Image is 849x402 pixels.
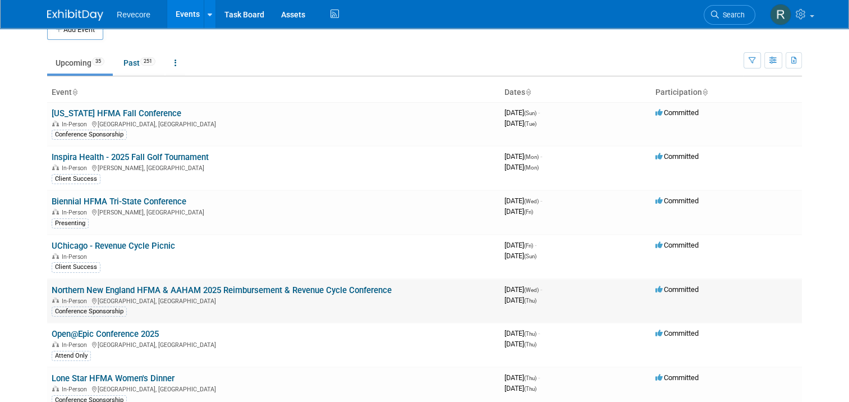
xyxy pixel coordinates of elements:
img: ExhibitDay [47,10,103,21]
span: In-Person [62,165,90,172]
div: Conference Sponsorship [52,130,127,140]
a: [US_STATE] HFMA Fall Conference [52,108,181,118]
span: - [538,329,540,337]
span: (Wed) [524,198,539,204]
span: Committed [655,152,699,161]
span: [DATE] [504,197,542,205]
span: (Mon) [524,165,539,171]
span: Committed [655,241,699,249]
img: In-Person Event [52,209,59,214]
span: - [540,285,542,294]
span: (Thu) [524,341,536,348]
span: In-Person [62,209,90,216]
div: [GEOGRAPHIC_DATA], [GEOGRAPHIC_DATA] [52,296,495,305]
img: In-Person Event [52,341,59,347]
span: (Thu) [524,386,536,392]
span: 35 [92,57,104,66]
span: [DATE] [504,163,539,171]
span: (Fri) [524,243,533,249]
span: In-Person [62,341,90,349]
span: 251 [140,57,155,66]
a: UChicago - Revenue Cycle Picnic [52,241,175,251]
span: [DATE] [504,119,536,127]
div: [GEOGRAPHIC_DATA], [GEOGRAPHIC_DATA] [52,119,495,128]
span: Committed [655,285,699,294]
span: [DATE] [504,329,540,337]
th: Participation [651,83,802,102]
a: Search [704,5,755,25]
a: Lone Star HFMA Women's Dinner [52,373,175,383]
span: - [538,373,540,382]
a: Biennial HFMA Tri-State Conference [52,197,186,207]
span: Committed [655,329,699,337]
img: In-Person Event [52,121,59,126]
span: [DATE] [504,285,542,294]
span: Search [719,11,745,19]
div: Client Success [52,174,100,184]
a: Northern New England HFMA & AAHAM 2025 Reimbursement & Revenue Cycle Conference [52,285,392,295]
div: Attend Only [52,351,91,361]
a: Open@Epic Conference 2025 [52,329,159,339]
img: In-Person Event [52,298,59,303]
img: In-Person Event [52,253,59,259]
div: Client Success [52,262,100,272]
div: [GEOGRAPHIC_DATA], [GEOGRAPHIC_DATA] [52,340,495,349]
div: [PERSON_NAME], [GEOGRAPHIC_DATA] [52,207,495,216]
a: Sort by Event Name [72,88,77,97]
a: Sort by Start Date [525,88,531,97]
div: Conference Sponsorship [52,307,127,317]
span: [DATE] [504,340,536,348]
span: (Wed) [524,287,539,293]
span: [DATE] [504,373,540,382]
span: [DATE] [504,207,533,216]
span: - [538,108,540,117]
th: Event [47,83,500,102]
a: Sort by Participation Type [702,88,708,97]
span: [DATE] [504,152,542,161]
span: Revecore [117,10,150,19]
span: (Mon) [524,154,539,160]
span: (Sun) [524,253,536,259]
span: Committed [655,197,699,205]
span: Committed [655,108,699,117]
span: In-Person [62,253,90,261]
span: In-Person [62,298,90,305]
div: [PERSON_NAME], [GEOGRAPHIC_DATA] [52,163,495,172]
span: [DATE] [504,252,536,260]
span: - [540,197,542,205]
span: In-Person [62,121,90,128]
span: Committed [655,373,699,382]
a: Inspira Health - 2025 Fall Golf Tournament [52,152,209,162]
span: (Thu) [524,331,536,337]
span: [DATE] [504,296,536,304]
img: In-Person Event [52,165,59,170]
button: Add Event [47,20,103,40]
div: [GEOGRAPHIC_DATA], [GEOGRAPHIC_DATA] [52,384,495,393]
span: In-Person [62,386,90,393]
span: (Fri) [524,209,533,215]
span: - [535,241,536,249]
span: (Sun) [524,110,536,116]
span: (Tue) [524,121,536,127]
span: (Thu) [524,375,536,381]
span: (Thu) [524,298,536,304]
th: Dates [500,83,651,102]
a: Upcoming35 [47,52,113,74]
span: [DATE] [504,384,536,392]
span: [DATE] [504,241,536,249]
img: Rachael Sires [770,4,791,25]
img: In-Person Event [52,386,59,391]
div: Presenting [52,218,89,229]
span: [DATE] [504,108,540,117]
span: - [540,152,542,161]
a: Past251 [115,52,164,74]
